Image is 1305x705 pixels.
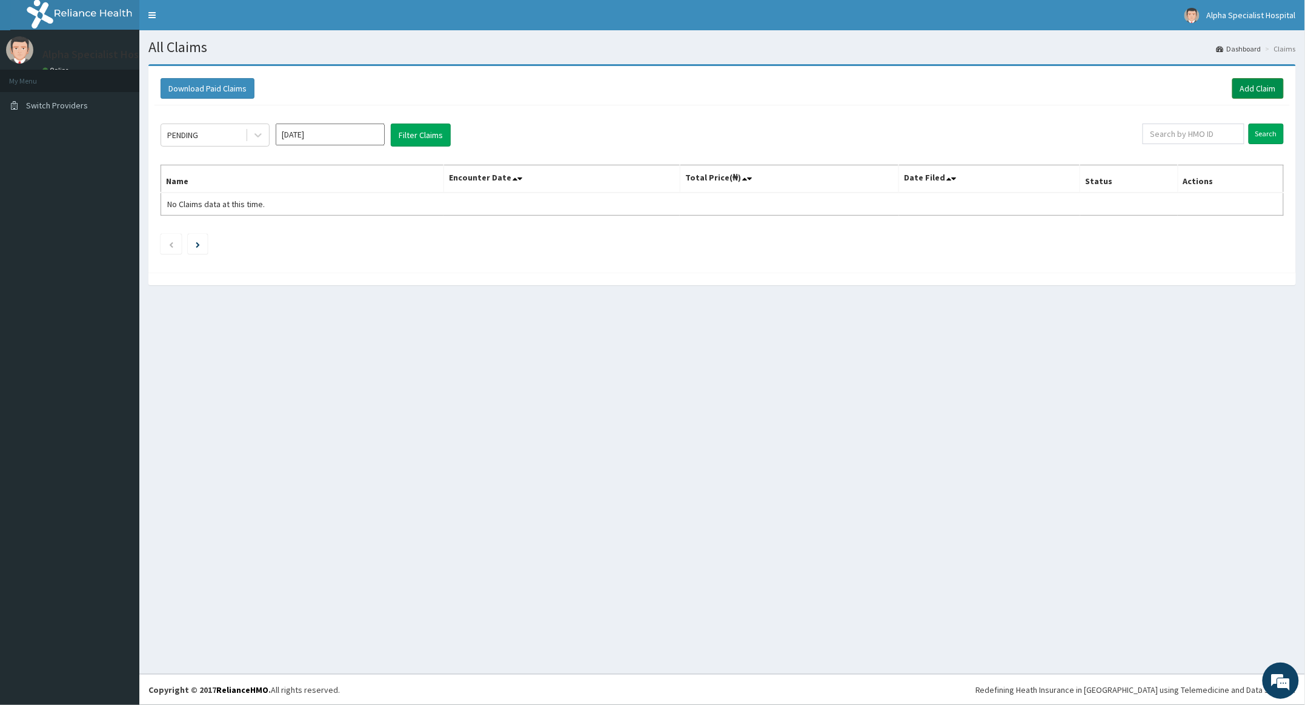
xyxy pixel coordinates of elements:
[1143,124,1244,144] input: Search by HMO ID
[216,684,268,695] a: RelianceHMO
[42,66,71,74] a: Online
[276,124,385,145] input: Select Month and Year
[899,165,1080,193] th: Date Filed
[1207,10,1296,21] span: Alpha Specialist Hospital
[167,199,265,210] span: No Claims data at this time.
[1249,124,1284,144] input: Search
[22,61,49,91] img: d_794563401_company_1708531726252_794563401
[1217,44,1261,54] a: Dashboard
[975,684,1296,696] div: Redefining Heath Insurance in [GEOGRAPHIC_DATA] using Telemedicine and Data Science!
[1263,44,1296,54] li: Claims
[42,49,161,60] p: Alpha Specialist Hospital
[199,6,228,35] div: Minimize live chat window
[168,239,174,250] a: Previous page
[26,100,88,111] span: Switch Providers
[443,165,680,193] th: Encounter Date
[6,36,33,64] img: User Image
[196,239,200,250] a: Next page
[161,78,254,99] button: Download Paid Claims
[167,129,198,141] div: PENDING
[1184,8,1200,23] img: User Image
[70,153,167,275] span: We're online!
[161,165,444,193] th: Name
[391,124,451,147] button: Filter Claims
[1232,78,1284,99] a: Add Claim
[680,165,898,193] th: Total Price(₦)
[63,68,204,84] div: Chat with us now
[1080,165,1178,193] th: Status
[1178,165,1283,193] th: Actions
[148,39,1296,55] h1: All Claims
[139,674,1305,705] footer: All rights reserved.
[6,331,231,373] textarea: Type your message and hit 'Enter'
[148,684,271,695] strong: Copyright © 2017 .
